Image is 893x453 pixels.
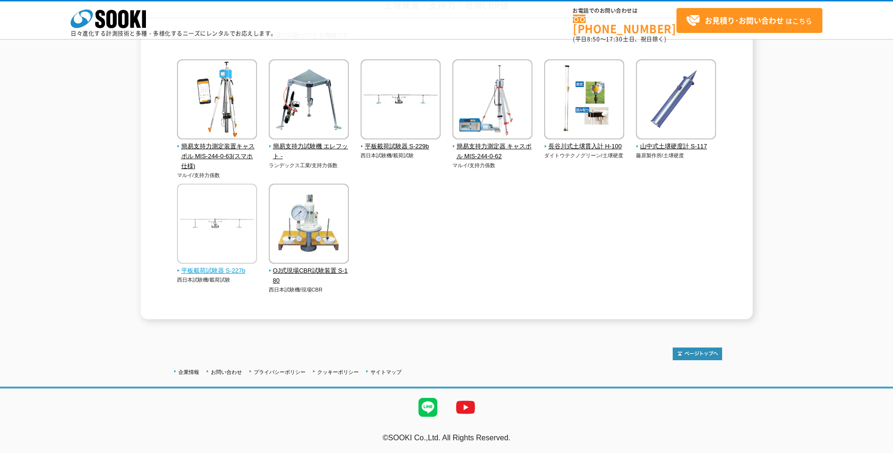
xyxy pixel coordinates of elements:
[686,14,812,28] span: はこちら
[177,266,257,276] span: 平板載荷試験器 S-227b
[573,35,666,43] span: (平日 ～ 土日、祝日除く)
[361,142,441,152] span: 平板載荷試験器 S-229b
[544,59,624,142] img: 長谷川式土壌貫入計 H-100
[587,35,600,43] span: 8:50
[177,133,257,171] a: 簡易支持力測定装置キャスポル MIS-244-0-63(スマホ仕様)
[452,59,532,142] img: 簡易支持力測定器 キャスポル MIS-244-0-62
[636,133,716,152] a: 山中式土壌硬度計 S-117
[636,59,716,142] img: 山中式土壌硬度計 S-117
[636,142,716,152] span: 山中式土壌硬度計 S-117
[544,133,625,152] a: 長谷川式土壌貫入計 H-100
[71,31,277,36] p: 日々進化する計測技術と多種・多様化するニーズにレンタルでお応えします。
[409,388,447,426] img: LINE
[452,142,533,162] span: 簡易支持力測定器 キャスポル MIS-244-0-62
[269,59,349,142] img: 簡易支持力試験機 エレフット -
[544,142,625,152] span: 長谷川式土壌貫入計 H-100
[254,369,306,375] a: プライバシーポリシー
[636,152,716,160] p: 藤原製作所/土壌硬度
[447,388,484,426] img: YouTube
[452,162,533,170] p: マルイ/支持力係数
[178,369,199,375] a: 企業情報
[269,257,349,285] a: OJ式現場CBR試験装置 S-180
[177,257,257,276] a: 平板載荷試験器 S-227b
[177,171,257,179] p: マルイ/支持力係数
[573,8,676,14] span: お電話でのお問い合わせは
[269,286,349,294] p: 西日本試験機/現場CBR
[177,184,257,266] img: 平板載荷試験器 S-227b
[705,15,784,26] strong: お見積り･お問い合わせ
[269,162,349,170] p: ランデックス工業/支持力係数
[317,369,359,375] a: クッキーポリシー
[177,142,257,171] span: 簡易支持力測定装置キャスポル MIS-244-0-63(スマホ仕様)
[361,59,441,142] img: 平板載荷試験器 S-229b
[673,348,722,360] img: トップページへ
[269,184,349,266] img: OJ式現場CBR試験装置 S-180
[177,276,257,284] p: 西日本試験機/載荷試験
[177,59,257,142] img: 簡易支持力測定装置キャスポル MIS-244-0-63(スマホ仕様)
[211,369,242,375] a: お問い合わせ
[676,8,822,33] a: お見積り･お問い合わせはこちら
[544,152,625,160] p: ダイトウテクノグリーン/土壌硬度
[269,142,349,162] span: 簡易支持力試験機 エレフット -
[370,369,402,375] a: サイトマップ
[857,444,893,452] a: テストMail
[452,133,533,161] a: 簡易支持力測定器 キャスポル MIS-244-0-62
[269,266,349,286] span: OJ式現場CBR試験装置 S-180
[361,133,441,152] a: 平板載荷試験器 S-229b
[606,35,623,43] span: 17:30
[361,152,441,160] p: 西日本試験機/載荷試験
[573,15,676,34] a: [PHONE_NUMBER]
[269,133,349,161] a: 簡易支持力試験機 エレフット -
